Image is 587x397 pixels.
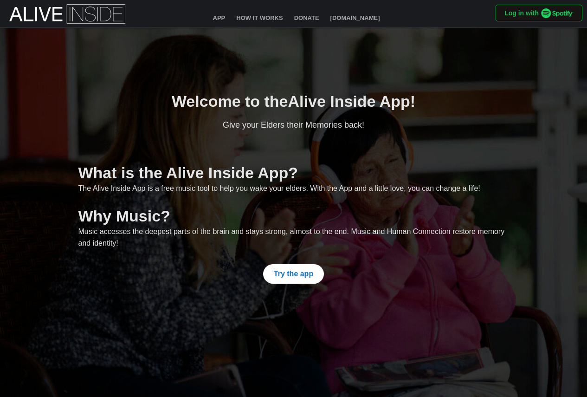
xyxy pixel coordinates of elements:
[9,4,125,24] img: Alive Inside Logo
[289,10,325,27] a: Donate
[78,183,509,195] div: The Alive Inside App is a free music tool to help you wake your elders. With the App and a little...
[263,264,324,284] button: Try the app
[496,5,582,21] button: Log in with
[263,257,324,284] a: Try the app
[288,92,410,110] b: Alive Inside App
[504,5,574,21] span: Log in with
[325,10,386,27] a: [DOMAIN_NAME]
[78,206,509,226] h1: Why Music?
[231,10,288,27] a: How It Works
[541,8,574,18] img: Spotify_Logo_RGB_Green.9ff49e53.png
[223,119,364,132] div: Give your Elders their Memories back!
[274,265,313,283] span: Try the app
[78,163,509,183] h1: What is the Alive Inside App?
[172,91,415,111] h1: Welcome to the !
[78,226,509,249] div: Music accesses the deepest parts of the brain and stays strong, almost to the end. Music and Huma...
[207,10,231,27] a: App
